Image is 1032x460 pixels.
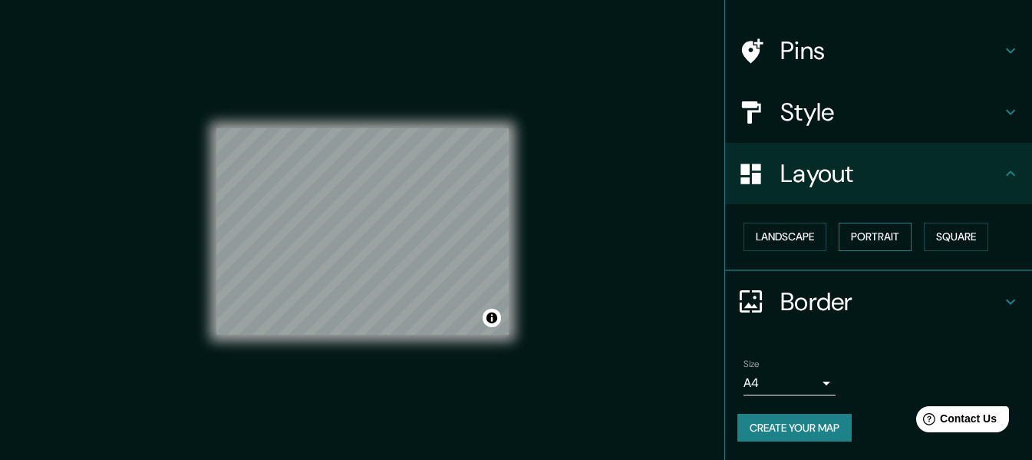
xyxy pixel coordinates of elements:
[216,128,509,335] canvas: Map
[780,97,1001,127] h4: Style
[744,371,836,395] div: A4
[483,309,501,327] button: Toggle attribution
[780,286,1001,317] h4: Border
[725,271,1032,333] div: Border
[744,223,826,251] button: Landscape
[924,223,988,251] button: Square
[780,35,1001,66] h4: Pins
[725,143,1032,204] div: Layout
[839,223,912,251] button: Portrait
[895,400,1015,443] iframe: Help widget launcher
[780,158,1001,189] h4: Layout
[744,357,760,370] label: Size
[737,414,852,442] button: Create your map
[725,20,1032,81] div: Pins
[725,81,1032,143] div: Style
